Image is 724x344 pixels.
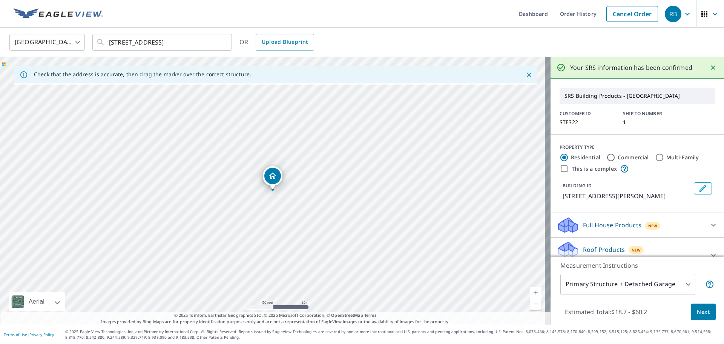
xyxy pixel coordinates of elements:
a: Current Level 19, Zoom In [530,287,541,298]
p: | [4,332,54,337]
div: OR [239,34,314,51]
p: SRS Building Products - [GEOGRAPHIC_DATA] [561,89,713,102]
div: RB [665,6,681,22]
button: Close [524,70,534,80]
div: Full House ProductsNew [557,216,718,234]
input: Search by address or latitude-longitude [109,32,216,53]
span: New [632,247,641,253]
a: Terms of Use [4,332,27,337]
a: Privacy Policy [29,332,54,337]
label: Residential [571,154,600,161]
button: Next [691,304,716,321]
p: SHIP TO NUMBER [623,110,677,117]
p: Roof Products [583,245,625,254]
button: Close [708,63,718,73]
a: Current Level 19, Zoom Out [530,298,541,310]
div: Primary Structure + Detached Garage [560,274,695,295]
label: Multi-Family [666,154,699,161]
div: [GEOGRAPHIC_DATA] [9,32,85,53]
p: Your SRS information has been confirmed [570,63,692,72]
span: New [648,223,658,229]
p: 1 [623,119,677,125]
span: Upload Blueprint [262,37,308,47]
a: OpenStreetMap [331,312,363,318]
img: EV Logo [14,8,103,20]
a: Terms [364,312,377,318]
p: Estimated Total: $18.7 - $60.2 [559,304,653,320]
div: Aerial [9,292,65,311]
p: Measurement Instructions [560,261,714,270]
p: CUSTOMER ID [560,110,614,117]
div: Dropped pin, building 1, Residential property, 3154 Fox Hollow Dr SE Salem, OR 97317 [263,166,282,190]
div: Roof ProductsNewPremium with Regular Delivery [557,241,718,270]
a: Cancel Order [606,6,658,22]
a: Upload Blueprint [256,34,314,51]
p: Full House Products [583,221,641,230]
span: Next [697,307,710,317]
p: STE322 [560,119,614,125]
span: © 2025 TomTom, Earthstar Geographics SIO, © 2025 Microsoft Corporation, © [174,312,377,319]
p: © 2025 Eagle View Technologies, Inc. and Pictometry International Corp. All Rights Reserved. Repo... [65,329,720,340]
p: Check that the address is accurate, then drag the marker over the correct structure. [34,71,251,78]
label: This is a complex [572,165,617,173]
div: Aerial [26,292,47,311]
p: BUILDING ID [563,182,592,189]
button: Edit building 1 [694,182,712,194]
div: PROPERTY TYPE [560,144,715,151]
label: Commercial [618,154,649,161]
p: [STREET_ADDRESS][PERSON_NAME] [563,191,691,201]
